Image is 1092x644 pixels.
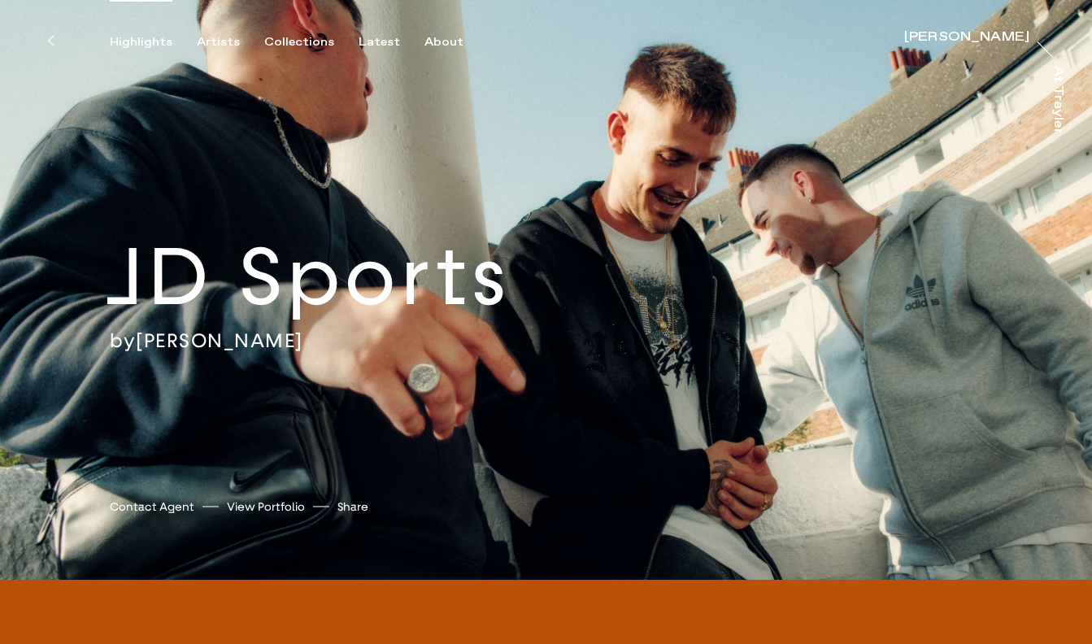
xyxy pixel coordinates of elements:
h2: JD Sports [105,227,620,329]
a: [PERSON_NAME] [904,31,1029,47]
a: [PERSON_NAME] [136,329,303,353]
div: Collections [264,35,334,50]
div: Artists [197,35,240,50]
span: by [110,329,136,353]
button: About [424,35,488,50]
button: Latest [359,35,424,50]
button: Collections [264,35,359,50]
div: Latest [359,35,400,50]
button: Highlights [110,35,197,50]
div: At Trayler [1051,66,1064,135]
a: View Portfolio [227,498,305,516]
a: Contact Agent [110,498,194,516]
div: Highlights [110,35,172,50]
div: About [424,35,463,50]
a: At Trayler [1048,66,1064,133]
button: Share [337,496,368,518]
button: Artists [197,35,264,50]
